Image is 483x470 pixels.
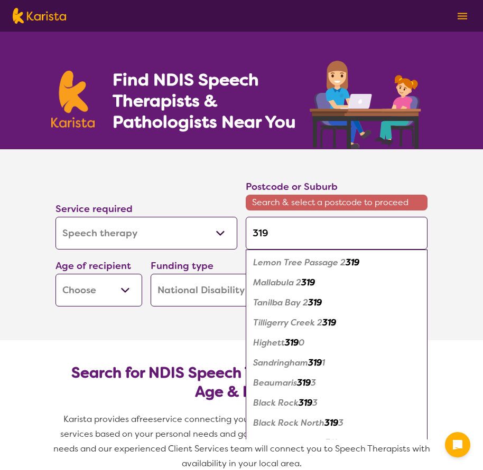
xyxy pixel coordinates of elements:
em: 1 [322,357,325,368]
img: menu [458,13,467,20]
em: Tilligerry Creek 2 [253,317,322,328]
em: [PERSON_NAME] [253,437,325,448]
em: Beaumaris [253,377,297,388]
label: Postcode or Suburb [246,180,338,193]
div: Tanilba Bay 2319 [251,293,422,313]
em: Black Rock [253,397,299,408]
span: free [136,414,153,425]
em: 319 [346,257,359,268]
div: Highett 3190 [251,333,422,353]
em: 319 [308,297,322,308]
em: 319 [322,317,336,328]
div: Black Rock North 3193 [251,413,422,433]
em: 3 [339,437,344,448]
em: Mallabula 2 [253,277,301,288]
label: Age of recipient [55,260,131,272]
em: Tanilba Bay 2 [253,297,308,308]
span: Search & select a postcode to proceed [246,195,428,210]
div: Cromer 3193 [251,433,422,453]
div: Tilligerry Creek 2319 [251,313,422,333]
div: Sandringham 3191 [251,353,422,373]
em: 3 [311,377,316,388]
span: service connecting you with Speech Pathologists and other NDIS services based on your personal ne... [53,414,432,469]
h2: Search for NDIS Speech Therapists by Location, Age & Needs [64,363,419,401]
em: Highett [253,337,285,348]
img: Karista logo [13,8,66,24]
div: Black Rock 3193 [251,393,422,413]
em: Black Rock North [253,417,324,428]
em: 319 [324,417,338,428]
div: Mallabula 2319 [251,273,422,293]
em: 319 [325,437,339,448]
img: Karista logo [51,71,95,128]
div: Beaumaris 3193 [251,373,422,393]
em: 3 [312,397,318,408]
label: Funding type [151,260,213,272]
em: 3 [338,417,343,428]
div: Lemon Tree Passage 2319 [251,253,422,273]
h1: Find NDIS Speech Therapists & Pathologists Near You [113,69,308,132]
em: 319 [301,277,315,288]
em: 319 [308,357,322,368]
em: 319 [297,377,311,388]
label: Service required [55,203,133,215]
em: 319 [299,397,312,408]
span: Karista provides a [63,414,136,425]
img: speech-therapy [301,57,432,149]
input: Type [246,217,428,250]
em: 0 [299,337,304,348]
em: Sandringham [253,357,308,368]
em: 319 [285,337,299,348]
em: Lemon Tree Passage 2 [253,257,346,268]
